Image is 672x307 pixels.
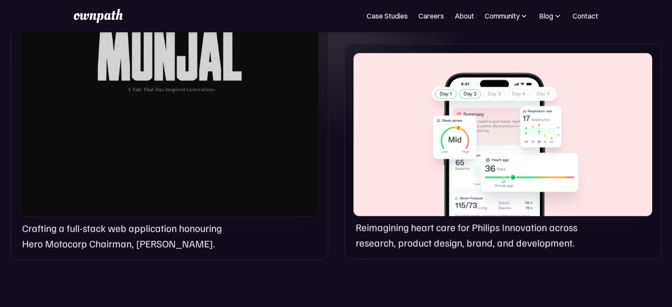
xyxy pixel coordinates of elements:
a: Contact [573,11,598,21]
a: Careers [418,11,444,21]
div: Blog [539,11,553,21]
div: Blog [539,11,562,21]
p: Reimagining heart care for Philips Innovation across research, product design, brand, and develop... [356,220,587,250]
a: Case Studies [367,11,408,21]
div: Community [485,11,520,21]
div: Community [485,11,528,21]
a: About [455,11,474,21]
p: Crafting a full-stack web application honouring Hero Motocorp Chairman, [PERSON_NAME]. [22,220,236,250]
